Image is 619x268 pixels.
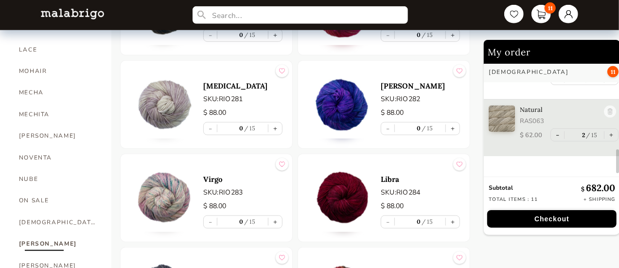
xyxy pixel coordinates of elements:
a: NUBE [19,168,97,190]
span: 11 [545,2,556,14]
img: 0.jpg [489,106,515,132]
p: $ 88.00 [381,201,460,212]
img: 0.jpg [130,71,198,139]
img: 0.jpg [130,164,198,232]
a: [DEMOGRAPHIC_DATA] [19,212,97,233]
a: [PERSON_NAME] [19,125,97,146]
button: - [551,129,564,141]
label: 15 [421,31,433,38]
a: MOHAIR [19,60,97,82]
h3: [DEMOGRAPHIC_DATA] [489,68,568,76]
input: Search... [193,6,407,24]
button: + [446,216,460,228]
label: 15 [243,31,256,38]
p: $ 88.00 [203,107,283,118]
p: 682.00 [581,182,615,194]
label: 15 [421,125,433,132]
button: + [268,216,282,228]
p: $ 88.00 [381,107,460,118]
img: 0.jpg [308,71,376,139]
a: MECHITA [19,104,97,125]
a: [PERSON_NAME] [19,233,97,254]
p: SKU: RIO282 [381,94,460,104]
button: + [604,129,618,141]
label: 15 [243,218,256,225]
a: NOVENTA [19,147,97,168]
a: [MEDICAL_DATA] [203,81,283,90]
p: RAS063 [520,117,599,125]
p: SKU: RIO281 [203,94,283,104]
p: SKU: RIO283 [203,187,283,197]
span: 11 [607,66,619,77]
a: [PERSON_NAME] [381,81,460,90]
button: + [446,29,460,41]
strong: Subtotal [489,184,513,192]
p: $ 62.00 [520,131,542,140]
label: 15 [421,218,433,225]
a: LACE [19,39,97,60]
img: L5WsItTXhTFtyxb3tkNoXNspfcfOAAWlbXYcuBTUg0FA22wzaAJ6kXiYLTb6coiuTfQf1mE2HwVko7IAAAAASUVORK5CYII= [41,9,104,19]
a: Libra [381,175,460,184]
a: MECHA [19,82,97,103]
a: ON SALE [19,190,97,211]
label: 15 [243,125,256,132]
button: Checkout [487,210,617,228]
button: + [268,29,282,41]
p: + Shipping [584,196,615,203]
p: Natural [520,106,599,114]
p: SKU: RIO284 [381,187,460,197]
img: 0.jpg [308,164,376,232]
span: $ [581,185,586,193]
button: + [446,123,460,135]
a: Virgo [203,175,283,184]
button: + [268,123,282,135]
p: Total items : 11 [489,196,538,203]
a: 11 [531,5,551,23]
label: 15 [585,131,598,139]
p: $ 88.00 [203,201,283,212]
